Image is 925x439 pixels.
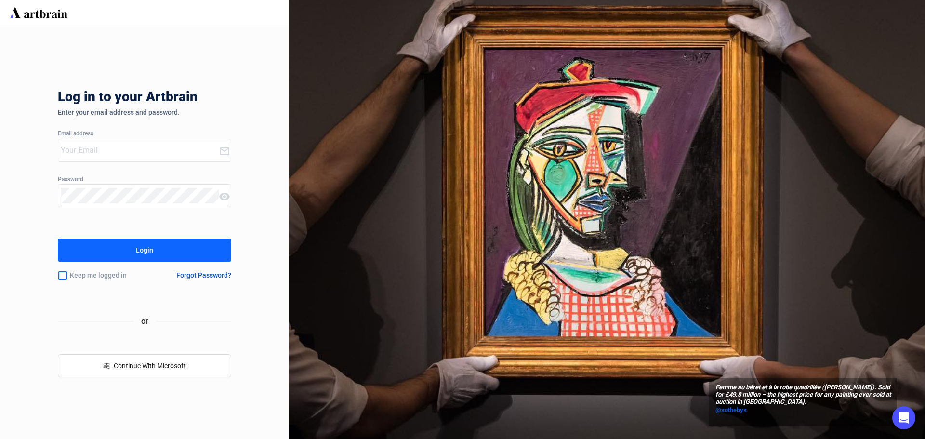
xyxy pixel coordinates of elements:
button: windowsContinue With Microsoft [58,354,231,377]
a: @sothebys [715,405,891,415]
div: Password [58,176,231,183]
div: Log in to your Artbrain [58,89,347,108]
button: Login [58,239,231,262]
span: windows [103,362,110,369]
div: Keep me logged in [58,266,153,286]
div: Login [136,242,153,258]
div: Open Intercom Messenger [892,406,915,429]
div: Forgot Password? [176,271,231,279]
span: Femme au béret et à la robe quadrillée ([PERSON_NAME]). Sold for £49.8 million – the highest pric... [715,384,891,406]
span: @sothebys [715,406,747,413]
div: Enter your email address and password. [58,108,231,116]
span: Continue With Microsoft [114,362,186,370]
span: or [133,315,156,327]
div: Email address [58,131,231,137]
input: Your Email [61,143,219,158]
